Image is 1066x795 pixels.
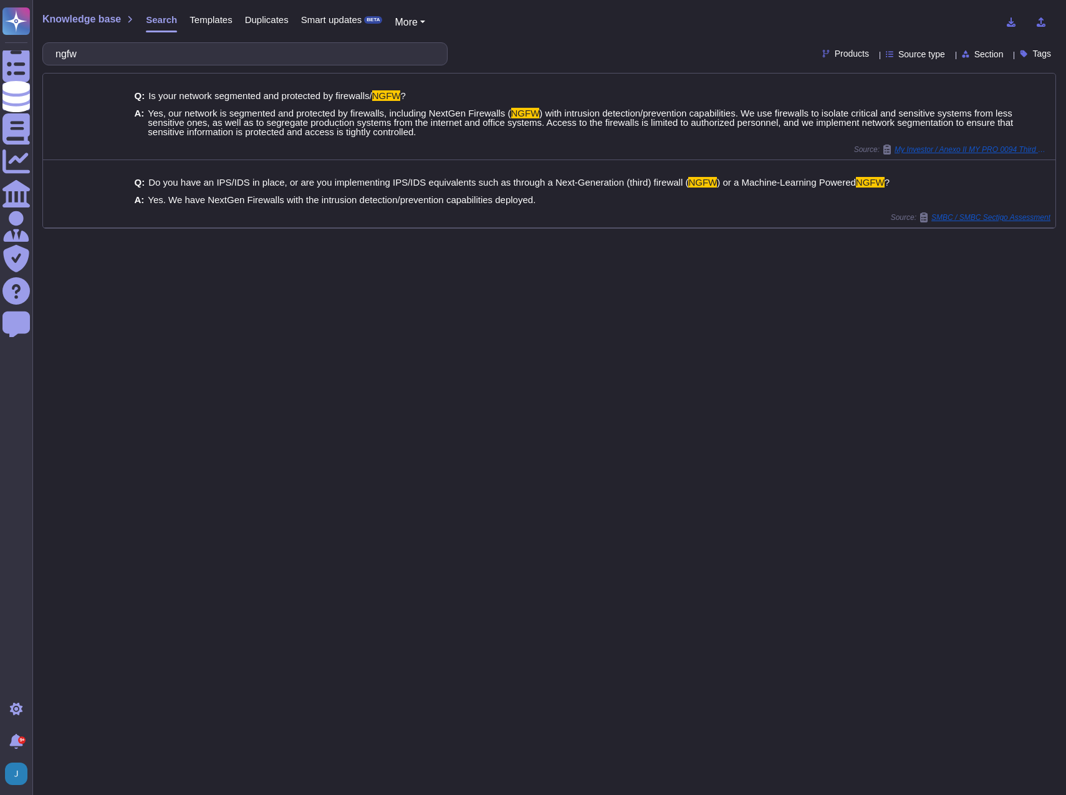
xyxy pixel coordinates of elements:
[891,212,1050,222] span: Source:
[974,50,1004,59] span: Section
[364,16,382,24] div: BETA
[148,90,372,101] span: Is your network segmented and protected by firewalls/
[148,177,688,188] span: Do you have an IPS/IDS in place, or are you implementing IPS/IDS equivalents such as through a Ne...
[895,146,1050,153] span: My Investor / Anexo II MY PRO 0094 Third Party Risk Questionnaire MyInvestor
[301,15,362,24] span: Smart updates
[146,15,177,24] span: Search
[511,108,540,118] mark: NGFW
[134,178,145,187] b: Q:
[395,15,425,30] button: More
[148,194,535,205] span: Yes. We have NextGen Firewalls with the intrusion detection/prevention capabilities deployed.
[717,177,856,188] span: ) or a Machine-Learning Powered
[134,108,144,136] b: A:
[835,49,869,58] span: Products
[395,17,417,27] span: More
[245,15,289,24] span: Duplicates
[688,177,717,188] mark: NGFW
[898,50,945,59] span: Source type
[148,108,511,118] span: Yes, our network is segmented and protected by firewalls, including NextGen Firewalls (
[148,108,1013,137] span: ) with intrusion detection/prevention capabilities. We use firewalls to isolate critical and sens...
[854,145,1050,155] span: Source:
[18,736,26,744] div: 9+
[134,195,144,204] b: A:
[190,15,232,24] span: Templates
[931,214,1050,221] span: SMBC / SMBC Sectigo Assessment
[1032,49,1051,58] span: Tags
[372,90,401,101] mark: NGFW
[42,14,121,24] span: Knowledge base
[49,43,435,65] input: Search a question or template...
[134,91,145,100] b: Q:
[5,763,27,785] img: user
[400,90,405,101] span: ?
[856,177,885,188] mark: NGFW
[885,177,890,188] span: ?
[2,760,36,788] button: user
